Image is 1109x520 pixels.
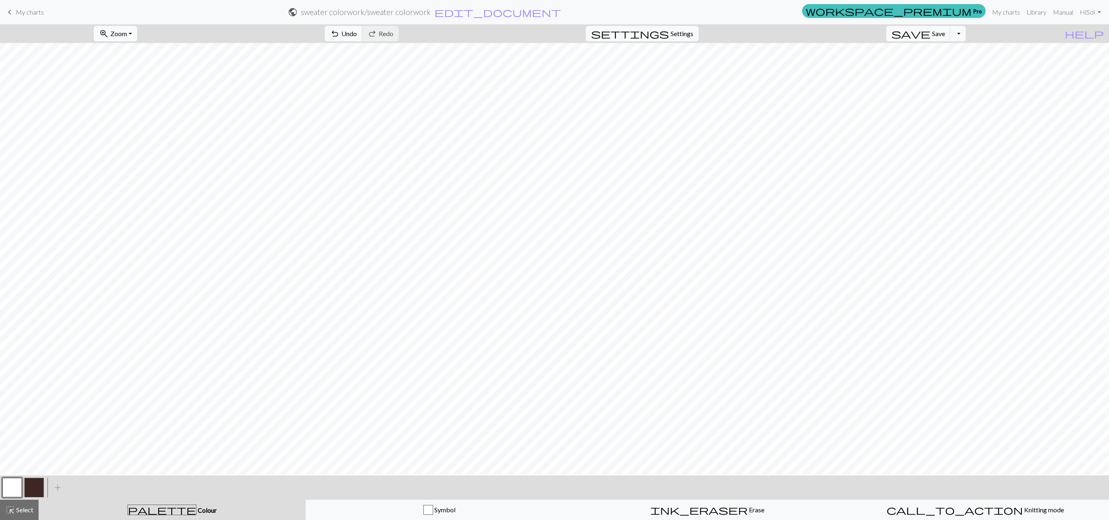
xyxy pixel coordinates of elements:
i: Settings [591,29,669,39]
span: undo [330,28,340,39]
span: Symbol [433,506,455,514]
button: SettingsSettings [586,26,699,41]
span: palette [128,504,196,516]
button: Undo [325,26,362,41]
span: public [288,6,298,18]
span: zoom_in [99,28,109,39]
span: Erase [748,506,764,514]
span: Select [15,506,33,514]
span: Settings [671,29,693,39]
button: Colour [39,500,306,520]
span: add [53,482,63,493]
span: edit_document [434,6,561,18]
span: highlight_alt [5,504,15,516]
span: call_to_action [887,504,1023,516]
a: Manual [1050,4,1077,20]
a: Library [1023,4,1050,20]
button: Symbol [306,500,574,520]
a: My charts [5,5,44,19]
button: Erase [574,500,841,520]
h2: sweater colorwork / sweater colorwork [301,7,431,17]
span: save [891,28,930,39]
span: My charts [16,8,44,16]
button: Save [886,26,951,41]
span: help [1065,28,1104,39]
a: My charts [989,4,1023,20]
span: Knitting mode [1023,506,1064,514]
a: Pro [802,4,986,18]
a: HiSol [1077,4,1104,20]
span: Zoom [110,30,127,37]
span: workspace_premium [806,5,971,17]
span: Undo [341,30,357,37]
span: Save [932,30,945,37]
span: keyboard_arrow_left [5,6,15,18]
button: Zoom [94,26,137,41]
span: ink_eraser [650,504,748,516]
button: Knitting mode [841,500,1109,520]
span: settings [591,28,669,39]
span: Colour [196,506,217,514]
